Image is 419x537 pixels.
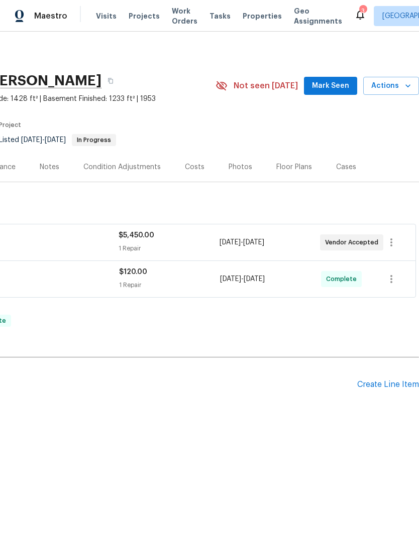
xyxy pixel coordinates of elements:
[359,6,366,16] div: 3
[83,162,161,172] div: Condition Adjustments
[129,11,160,21] span: Projects
[119,232,154,239] span: $5,450.00
[209,13,231,20] span: Tasks
[119,280,220,290] div: 1 Repair
[34,11,67,21] span: Maestro
[40,162,59,172] div: Notes
[172,6,197,26] span: Work Orders
[185,162,204,172] div: Costs
[119,243,219,253] div: 1 Repair
[234,81,298,91] span: Not seen [DATE]
[220,276,241,283] span: [DATE]
[244,276,265,283] span: [DATE]
[119,268,147,276] span: $120.00
[326,274,361,284] span: Complete
[243,11,282,21] span: Properties
[243,239,264,246] span: [DATE]
[294,6,342,26] span: Geo Assignments
[220,274,265,284] span: -
[220,237,264,247] span: -
[312,80,349,92] span: Mark Seen
[325,237,382,247] span: Vendor Accepted
[96,11,117,21] span: Visits
[220,239,241,246] span: [DATE]
[21,137,42,144] span: [DATE]
[336,162,356,172] div: Cases
[371,80,411,92] span: Actions
[101,72,120,90] button: Copy Address
[357,380,419,389] div: Create Line Item
[73,137,115,143] span: In Progress
[229,162,252,172] div: Photos
[276,162,312,172] div: Floor Plans
[363,77,419,95] button: Actions
[21,137,66,144] span: -
[304,77,357,95] button: Mark Seen
[45,137,66,144] span: [DATE]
